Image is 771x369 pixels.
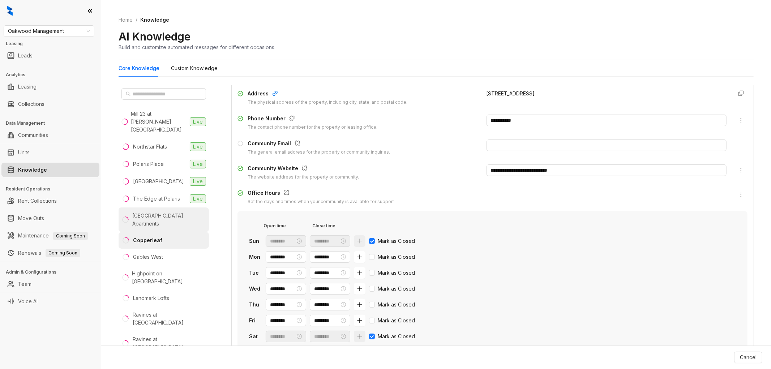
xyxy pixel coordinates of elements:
a: Collections [18,97,44,111]
span: Mark as Closed [375,301,418,309]
span: Live [190,142,206,151]
div: Sun [249,237,262,245]
div: Copperleaf [133,236,162,244]
a: Home [117,16,134,24]
span: more [738,117,744,123]
div: Community Website [248,164,359,174]
a: RenewalsComing Soon [18,246,80,260]
div: Thu [249,301,262,309]
div: The general email address for the property or community inquiries. [248,149,390,156]
span: plus [357,286,363,292]
a: Leads [18,48,33,63]
div: Ravines at [GEOGRAPHIC_DATA] [133,335,206,351]
h2: AI Knowledge [119,30,190,43]
li: Leads [1,48,99,63]
li: Renewals [1,246,99,260]
span: Live [190,194,206,203]
div: Polaris Place [133,160,164,168]
li: Knowledge [1,163,99,177]
li: Leasing [1,80,99,94]
h3: Data Management [6,120,101,126]
a: Voice AI [18,294,38,309]
div: Landmark Lofts [133,294,169,302]
div: [GEOGRAPHIC_DATA] [133,177,184,185]
span: plus [357,302,363,308]
div: Highpoint on [GEOGRAPHIC_DATA] [132,270,206,286]
span: Mark as Closed [375,285,418,293]
a: Units [18,145,30,160]
span: Mark as Closed [375,237,418,245]
div: Build and customize automated messages for different occasions. [119,43,275,51]
div: Close time [312,223,335,229]
h3: Leasing [6,40,101,47]
div: Fri [249,317,262,325]
span: Coming Soon [46,249,80,257]
li: Move Outs [1,211,99,226]
div: Open time [264,223,312,229]
span: Live [190,160,206,168]
a: Move Outs [18,211,44,226]
img: logo [7,6,13,16]
div: Address [248,90,407,99]
a: Leasing [18,80,37,94]
span: Knowledge [140,17,169,23]
li: Rent Collections [1,194,99,208]
div: Community Email [248,140,390,149]
div: The Edge at Polaris [133,195,180,203]
div: Core Knowledge [119,64,159,72]
div: [GEOGRAPHIC_DATA] Apartments [132,212,206,228]
div: Sat [249,332,262,340]
li: Maintenance [1,228,99,243]
div: The physical address of the property, including city, state, and postal code. [248,99,407,106]
div: Gables West [133,253,163,261]
span: plus [357,254,363,260]
h3: Analytics [6,72,101,78]
div: [STREET_ADDRESS] [487,90,727,98]
div: Custom Knowledge [171,64,218,72]
div: The contact phone number for the property or leasing office. [248,124,377,131]
a: Team [18,277,31,291]
span: plus [357,318,363,323]
span: Live [190,177,206,186]
div: Northstar Flats [133,143,167,151]
div: Mill 23 at [PERSON_NAME][GEOGRAPHIC_DATA] [131,110,187,134]
h3: Admin & Configurations [6,269,101,275]
span: Mark as Closed [375,317,418,325]
div: The website address for the property or community. [248,174,359,181]
div: Office Hours [248,189,394,198]
div: Tue [249,269,262,277]
span: more [738,167,744,173]
span: Coming Soon [53,232,88,240]
span: Live [190,117,206,126]
h3: Resident Operations [6,186,101,192]
li: Units [1,145,99,160]
a: Knowledge [18,163,47,177]
div: Set the days and times when your community is available for support [248,198,394,205]
span: Mark as Closed [375,269,418,277]
a: Communities [18,128,48,142]
li: Team [1,277,99,291]
span: more [738,192,744,198]
li: Communities [1,128,99,142]
li: Collections [1,97,99,111]
a: Rent Collections [18,194,57,208]
span: Mark as Closed [375,253,418,261]
span: Oakwood Management [8,26,90,37]
span: search [126,91,131,96]
div: Wed [249,285,262,293]
li: / [136,16,137,24]
div: Phone Number [248,115,377,124]
span: plus [357,270,363,276]
div: Ravines at [GEOGRAPHIC_DATA] [133,311,206,327]
span: Mark as Closed [375,332,418,340]
div: Mon [249,253,262,261]
li: Voice AI [1,294,99,309]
